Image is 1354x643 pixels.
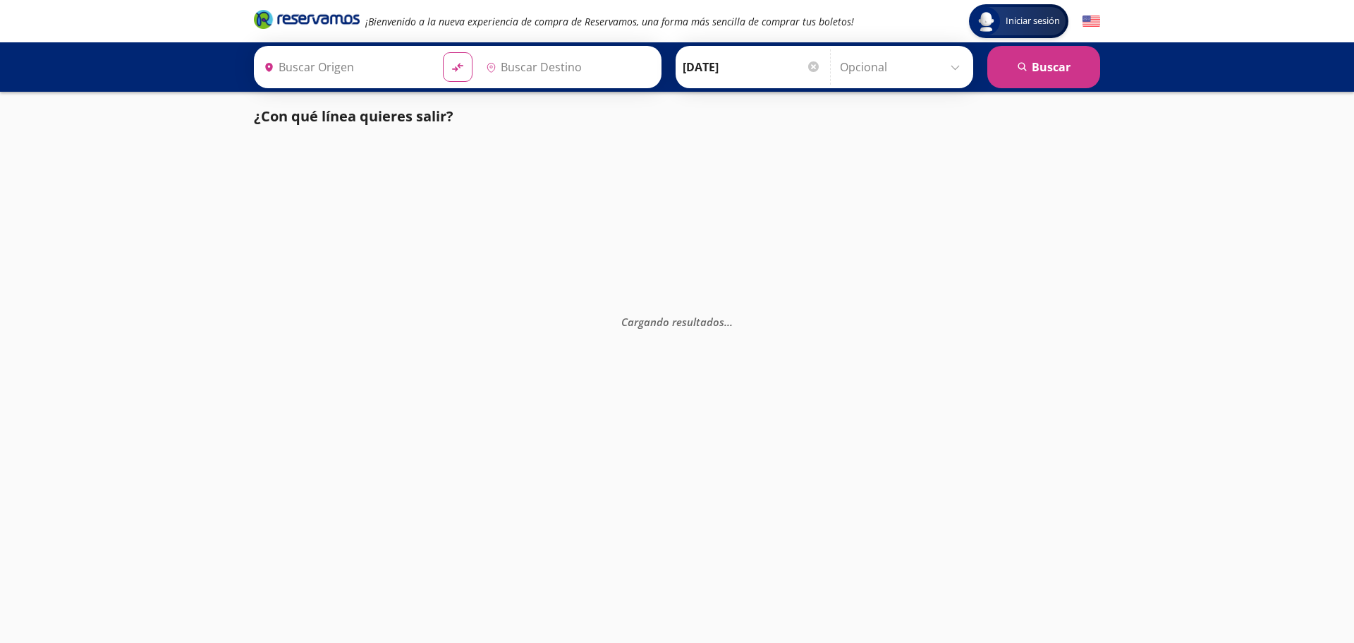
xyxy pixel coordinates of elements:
[987,46,1100,88] button: Buscar
[258,49,432,85] input: Buscar Origen
[254,106,453,127] p: ¿Con qué línea quieres salir?
[840,49,966,85] input: Opcional
[727,314,730,328] span: .
[730,314,733,328] span: .
[683,49,821,85] input: Elegir Fecha
[1000,14,1066,28] span: Iniciar sesión
[254,8,360,34] a: Brand Logo
[254,8,360,30] i: Brand Logo
[365,15,854,28] em: ¡Bienvenido a la nueva experiencia de compra de Reservamos, una forma más sencilla de comprar tus...
[480,49,654,85] input: Buscar Destino
[621,314,733,328] em: Cargando resultados
[724,314,727,328] span: .
[1082,13,1100,30] button: English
